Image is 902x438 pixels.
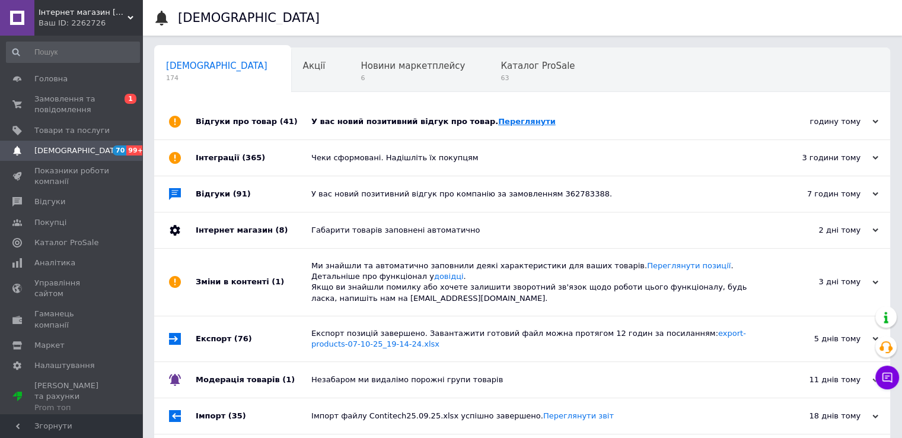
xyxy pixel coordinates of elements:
[39,7,128,18] span: Інтернет магазин Бензоград
[125,94,136,104] span: 1
[34,166,110,187] span: Показники роботи компанії
[311,374,760,385] div: Незабаром ми видалімо порожні групи товарів
[760,334,878,344] div: 5 днів тому
[543,411,614,420] a: Переглянути звіт
[178,11,320,25] h1: [DEMOGRAPHIC_DATA]
[34,74,68,84] span: Головна
[34,237,98,248] span: Каталог ProSale
[760,225,878,236] div: 2 дні тому
[311,189,760,199] div: У вас новий позитивний відгук про компанію за замовленням 362783388.
[196,316,311,361] div: Експорт
[875,366,899,389] button: Чат з покупцем
[760,189,878,199] div: 7 годин тому
[196,140,311,176] div: Інтеграції
[34,360,95,371] span: Налаштування
[34,217,66,228] span: Покупці
[34,125,110,136] span: Товари та послуги
[242,153,265,162] span: (365)
[361,74,465,82] span: 6
[501,74,575,82] span: 63
[760,277,878,287] div: 3 дні тому
[196,104,311,139] div: Відгуки про товар
[34,94,110,115] span: Замовлення та повідомлення
[34,340,65,351] span: Маркет
[166,61,267,71] span: [DEMOGRAPHIC_DATA]
[272,277,284,286] span: (1)
[196,212,311,248] div: Інтернет магазин
[434,272,464,281] a: довідці
[34,402,110,413] div: Prom топ
[113,145,126,155] span: 70
[303,61,326,71] span: Акції
[34,278,110,299] span: Управління сайтом
[760,116,878,127] div: годину тому
[311,411,760,421] div: Імпорт файлу Contitech25.09.25.xlsx успішно завершено.
[501,61,575,71] span: Каталог ProSale
[311,116,760,127] div: У вас новий позитивний відгук про товар.
[34,145,122,156] span: [DEMOGRAPHIC_DATA]
[311,328,760,350] div: Експорт позицій завершено. Завантажити готовий файл можна протягом 12 годин за посиланням:
[34,309,110,330] span: Гаманець компанії
[760,153,878,163] div: 3 години тому
[282,375,295,384] span: (1)
[196,249,311,316] div: Зміни в контенті
[34,258,75,268] span: Аналітика
[498,117,556,126] a: Переглянути
[280,117,298,126] span: (41)
[34,380,110,413] span: [PERSON_NAME] та рахунки
[311,225,760,236] div: Габарити товарів заповнені автоматично
[760,411,878,421] div: 18 днів тому
[228,411,246,420] span: (35)
[234,334,252,343] span: (76)
[275,226,288,234] span: (8)
[166,74,267,82] span: 174
[39,18,142,28] div: Ваш ID: 2262726
[647,261,731,270] a: Переглянути позиції
[311,261,760,304] div: Ми знайшли та автоматично заповнили деякі характеристики для ваших товарів. . Детальніше про функ...
[311,329,746,348] a: export-products-07-10-25_19-14-24.xlsx
[196,362,311,398] div: Модерація товарів
[361,61,465,71] span: Новини маркетплейсу
[233,189,251,198] span: (91)
[196,176,311,212] div: Відгуки
[34,196,65,207] span: Відгуки
[196,398,311,434] div: Імпорт
[6,42,140,63] input: Пошук
[126,145,146,155] span: 99+
[760,374,878,385] div: 11 днів тому
[311,153,760,163] div: Чеки сформовані. Надішліть їх покупцям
